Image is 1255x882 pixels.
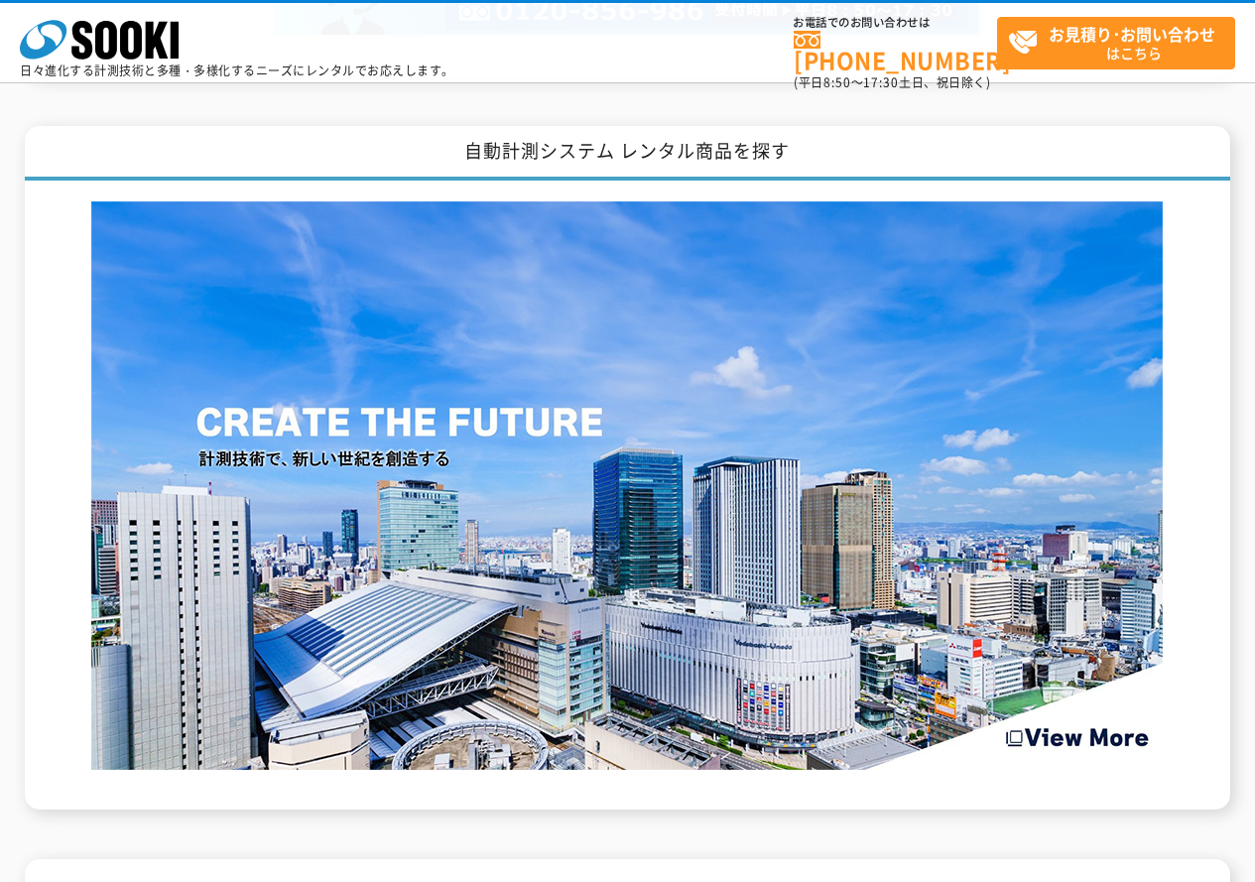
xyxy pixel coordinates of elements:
img: Create the Future [91,201,1163,770]
p: 日々進化する計測技術と多種・多様化するニーズにレンタルでお応えします。 [20,64,454,76]
a: お見積り･お問い合わせはこちら [997,17,1235,69]
span: 17:30 [863,73,899,91]
span: 8:50 [823,73,851,91]
span: (平日 ～ 土日、祝日除く) [794,73,990,91]
span: はこちら [1008,18,1234,67]
h1: 自動計測システム レンタル商品を探す [25,126,1229,181]
strong: お見積り･お問い合わせ [1049,22,1215,46]
a: Create the Future [91,749,1163,768]
span: お電話でのお問い合わせは [794,17,997,29]
a: [PHONE_NUMBER] [794,31,997,71]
